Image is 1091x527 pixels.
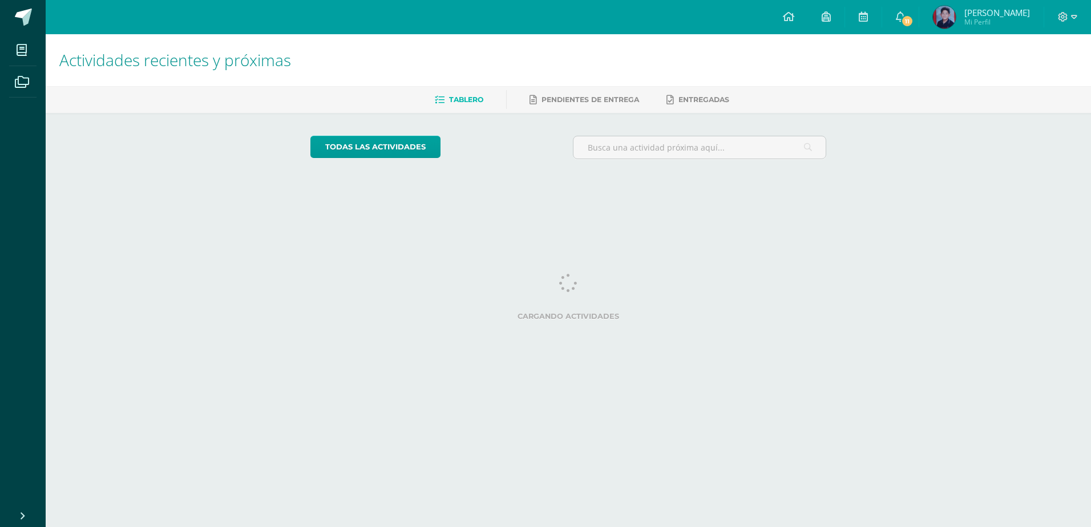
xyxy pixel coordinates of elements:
[964,17,1030,27] span: Mi Perfil
[964,7,1030,18] span: [PERSON_NAME]
[310,312,827,321] label: Cargando actividades
[542,95,639,104] span: Pendientes de entrega
[933,6,956,29] img: 41ac2ec03101e5a6dce7ecf4982e198a.png
[435,91,483,109] a: Tablero
[59,49,291,71] span: Actividades recientes y próximas
[449,95,483,104] span: Tablero
[666,91,729,109] a: Entregadas
[530,91,639,109] a: Pendientes de entrega
[900,15,913,27] span: 11
[573,136,826,159] input: Busca una actividad próxima aquí...
[310,136,441,158] a: todas las Actividades
[678,95,729,104] span: Entregadas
